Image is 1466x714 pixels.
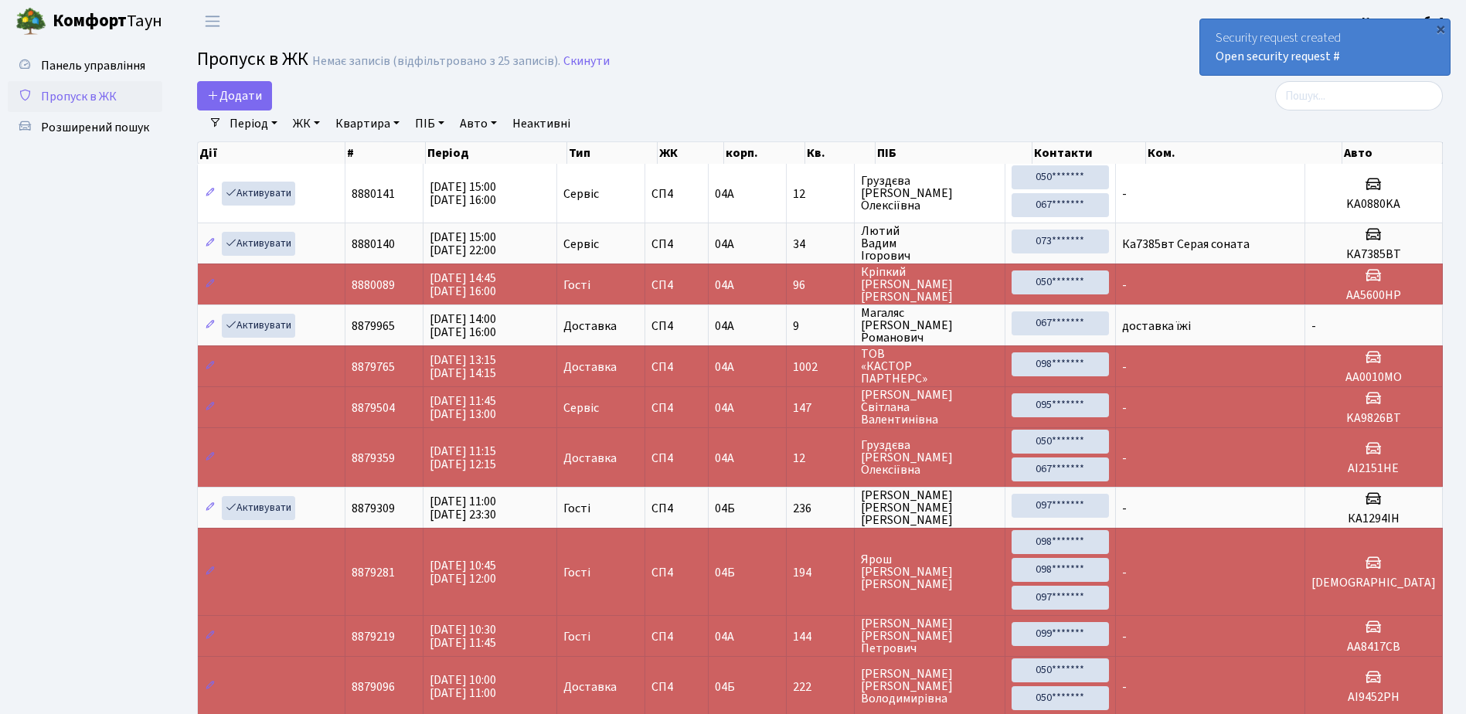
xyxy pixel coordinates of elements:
[222,314,295,338] a: Активувати
[793,502,847,515] span: 236
[651,402,702,414] span: СП4
[563,631,590,643] span: Гості
[352,185,395,202] span: 8880141
[1216,48,1340,65] a: Open security request #
[222,496,295,520] a: Активувати
[426,142,567,164] th: Період
[1122,359,1127,376] span: -
[563,320,617,332] span: Доставка
[1311,318,1316,335] span: -
[1433,21,1448,36] div: ×
[197,46,308,73] span: Пропуск в ЖК
[651,320,702,332] span: СП4
[793,238,847,250] span: 34
[1122,185,1127,202] span: -
[563,681,617,693] span: Доставка
[861,489,998,526] span: [PERSON_NAME] [PERSON_NAME] [PERSON_NAME]
[430,352,496,382] span: [DATE] 13:15 [DATE] 14:15
[352,359,395,376] span: 8879765
[53,8,127,33] b: Комфорт
[1311,690,1436,705] h5: АІ9452РН
[8,50,162,81] a: Панель управління
[352,399,395,416] span: 8879504
[8,81,162,112] a: Пропуск в ЖК
[1362,13,1447,30] b: Консьєрж б. 4.
[724,142,805,164] th: корп.
[861,617,998,654] span: [PERSON_NAME] [PERSON_NAME] Петрович
[651,631,702,643] span: СП4
[193,8,232,34] button: Переключити навігацію
[1122,450,1127,467] span: -
[805,142,876,164] th: Кв.
[352,564,395,581] span: 8879281
[1122,318,1191,335] span: доставка їжі
[1122,236,1250,253] span: Ка7385вт Серая соната
[793,320,847,332] span: 9
[352,500,395,517] span: 8879309
[715,500,735,517] span: 04Б
[861,553,998,590] span: Ярош [PERSON_NAME] [PERSON_NAME]
[41,57,145,74] span: Панель управління
[430,270,496,300] span: [DATE] 14:45 [DATE] 16:00
[1311,461,1436,476] h5: AI2151HE
[563,452,617,464] span: Доставка
[658,142,723,164] th: ЖК
[563,502,590,515] span: Гості
[861,439,998,476] span: Груздєва [PERSON_NAME] Олексіївна
[1311,197,1436,212] h5: KA0880KA
[352,678,395,695] span: 8879096
[563,402,599,414] span: Сервіс
[430,178,496,209] span: [DATE] 15:00 [DATE] 16:00
[207,87,262,104] span: Додати
[563,566,590,579] span: Гості
[861,225,998,262] span: Лютий Вадим Ігорович
[1311,247,1436,262] h5: КА7385ВТ
[715,628,734,645] span: 04А
[430,393,496,423] span: [DATE] 11:45 [DATE] 13:00
[651,502,702,515] span: СП4
[715,236,734,253] span: 04А
[651,361,702,373] span: СП4
[563,238,599,250] span: Сервіс
[567,142,658,164] th: Тип
[793,188,847,200] span: 12
[715,678,735,695] span: 04Б
[15,6,46,37] img: logo.png
[1275,81,1443,110] input: Пошук...
[41,119,149,136] span: Розширений пошук
[651,279,702,291] span: СП4
[861,348,998,385] span: ТОВ «КАСТОР ПАРТНЕРС»
[430,621,496,651] span: [DATE] 10:30 [DATE] 11:45
[793,681,847,693] span: 222
[1311,288,1436,303] h5: АА5600НР
[8,112,162,143] a: Розширений пошук
[563,54,610,69] a: Скинути
[223,110,284,137] a: Період
[222,182,295,206] a: Активувати
[861,175,998,212] span: Груздєва [PERSON_NAME] Олексіївна
[197,81,272,110] a: Додати
[715,185,734,202] span: 04А
[793,631,847,643] span: 144
[793,566,847,579] span: 194
[651,238,702,250] span: СП4
[715,277,734,294] span: 04А
[563,279,590,291] span: Гості
[715,450,734,467] span: 04А
[1122,399,1127,416] span: -
[1122,500,1127,517] span: -
[861,266,998,303] span: Кріпкий [PERSON_NAME] [PERSON_NAME]
[651,566,702,579] span: СП4
[430,311,496,341] span: [DATE] 14:00 [DATE] 16:00
[1311,411,1436,426] h5: KA9826BT
[352,277,395,294] span: 8880089
[1311,640,1436,654] h5: АА8417СВ
[715,399,734,416] span: 04А
[329,110,406,137] a: Квартира
[651,452,702,464] span: СП4
[651,188,702,200] span: СП4
[1311,370,1436,385] h5: АА0010МО
[430,443,496,473] span: [DATE] 11:15 [DATE] 12:15
[715,359,734,376] span: 04А
[1146,142,1342,164] th: Ком.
